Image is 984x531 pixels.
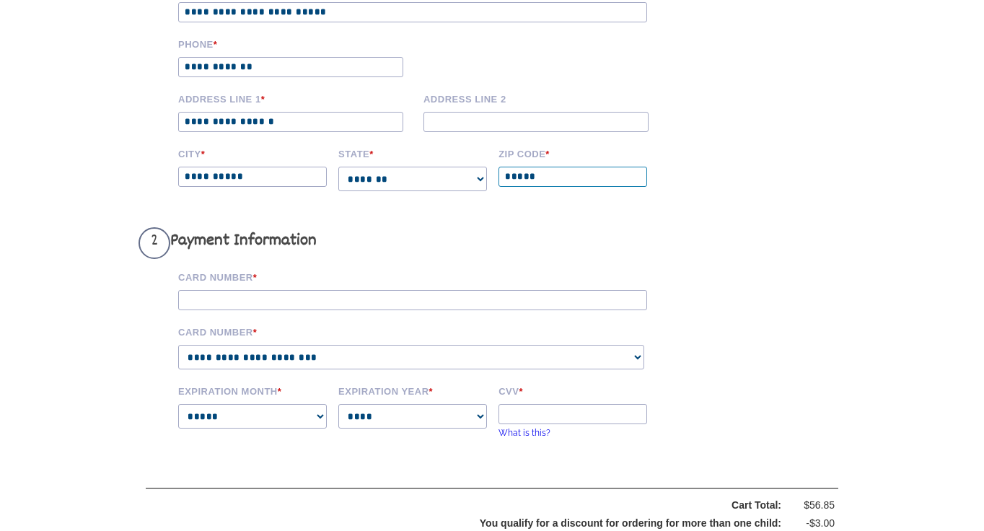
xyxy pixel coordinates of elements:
[498,146,649,159] label: Zip code
[183,496,781,514] div: Cart Total:
[338,384,488,397] label: Expiration Year
[139,227,170,259] span: 2
[178,37,413,50] label: Phone
[178,146,328,159] label: City
[498,428,550,438] a: What is this?
[338,146,488,159] label: State
[178,325,669,338] label: Card Number
[139,227,669,259] h3: Payment Information
[178,270,669,283] label: Card Number
[791,496,835,514] div: $56.85
[178,92,413,105] label: Address Line 1
[178,384,328,397] label: Expiration Month
[423,92,659,105] label: Address Line 2
[498,384,649,397] label: CVV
